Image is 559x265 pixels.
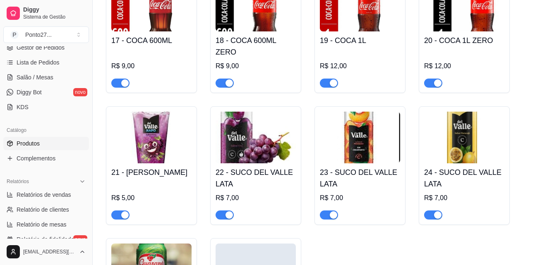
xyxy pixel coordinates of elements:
a: Diggy Botnovo [3,86,89,99]
a: Relatório de clientes [3,203,89,216]
span: Diggy [23,6,86,14]
div: R$ 7,00 [424,193,504,203]
button: [EMAIL_ADDRESS][DOMAIN_NAME] [3,242,89,262]
div: R$ 7,00 [216,193,296,203]
img: product-image [216,112,296,163]
span: Sistema de Gestão [23,14,86,20]
span: Relatório de clientes [17,205,69,214]
a: Relatório de mesas [3,218,89,231]
span: Relatório de mesas [17,220,67,229]
h4: 18 - COCA 600ML ZERO [216,35,296,58]
div: R$ 9,00 [216,61,296,71]
button: Select a team [3,26,89,43]
h4: 24 - SUCO DEL VALLE LATA [424,167,504,190]
a: KDS [3,100,89,114]
span: Gestor de Pedidos [17,43,65,52]
span: Lista de Pedidos [17,58,60,67]
span: Relatório de fidelidade [17,235,74,244]
h4: 22 - SUCO DEL VALLE LATA [216,167,296,190]
a: Lista de Pedidos [3,56,89,69]
img: product-image [320,112,400,163]
h4: 17 - COCA 600ML [111,35,192,46]
div: R$ 7,00 [320,193,400,203]
span: [EMAIL_ADDRESS][DOMAIN_NAME] [23,248,76,255]
div: R$ 12,00 [424,61,504,71]
span: P [10,31,19,39]
img: product-image [111,112,192,163]
a: Complementos [3,152,89,165]
span: Salão / Mesas [17,73,53,81]
a: DiggySistema de Gestão [3,3,89,23]
div: R$ 9,00 [111,61,192,71]
img: product-image [424,112,504,163]
span: KDS [17,103,29,111]
span: Relatórios [7,178,29,185]
a: Relatório de fidelidadenovo [3,233,89,246]
div: R$ 12,00 [320,61,400,71]
div: Catálogo [3,124,89,137]
a: Relatórios de vendas [3,188,89,201]
span: Complementos [17,154,55,162]
div: R$ 5,00 [111,193,192,203]
h4: 20 - COCA 1L ZERO [424,35,504,46]
span: Diggy Bot [17,88,42,96]
h4: 23 - SUCO DEL VALLE LATA [320,167,400,190]
h4: 19 - COCA 1L [320,35,400,46]
a: Gestor de Pedidos [3,41,89,54]
span: Produtos [17,139,40,148]
a: Produtos [3,137,89,150]
a: Salão / Mesas [3,71,89,84]
h4: 21 - [PERSON_NAME] [111,167,192,178]
span: Relatórios de vendas [17,191,71,199]
div: Ponto27 ... [25,31,52,39]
